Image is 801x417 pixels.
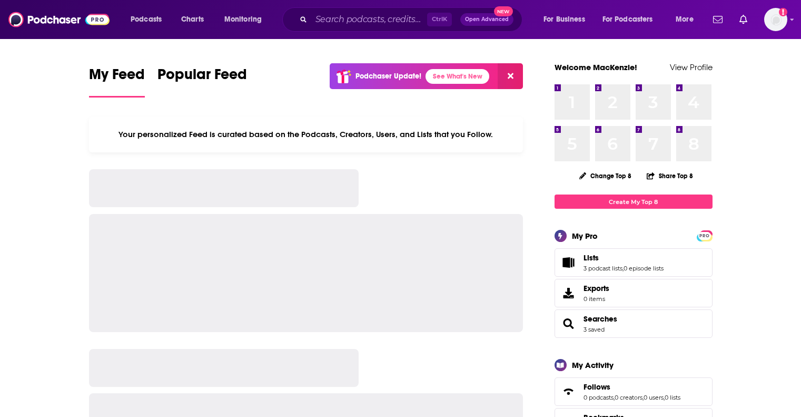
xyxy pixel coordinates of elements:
[735,11,751,28] a: Show notifications dropdown
[584,394,614,401] a: 0 podcasts
[174,11,210,28] a: Charts
[89,117,523,152] div: Your personalized Feed is curated based on the Podcasts, Creators, Users, and Lists that you Follow.
[494,6,513,16] span: New
[536,11,598,28] button: open menu
[644,394,664,401] a: 0 users
[355,72,421,81] p: Podchaser Update!
[584,382,610,392] span: Follows
[622,265,624,272] span: ,
[709,11,727,28] a: Show notifications dropdown
[670,62,713,72] a: View Profile
[584,265,622,272] a: 3 podcast lists
[555,377,713,406] span: Follows
[224,12,262,27] span: Monitoring
[584,314,617,324] a: Searches
[555,309,713,338] span: Searches
[555,195,713,209] a: Create My Top 8
[131,12,162,27] span: Podcasts
[558,286,579,300] span: Exports
[779,8,787,16] svg: Add a profile image
[764,8,787,31] span: Logged in as MackenzieCollier
[558,316,579,331] a: Searches
[460,13,513,26] button: Open AdvancedNew
[543,12,585,27] span: For Business
[157,65,247,98] a: Popular Feed
[311,11,427,28] input: Search podcasts, credits, & more...
[584,253,664,263] a: Lists
[665,394,680,401] a: 0 lists
[292,7,532,32] div: Search podcasts, credits, & more...
[596,11,668,28] button: open menu
[764,8,787,31] img: User Profile
[584,382,680,392] a: Follows
[181,12,204,27] span: Charts
[573,169,638,182] button: Change Top 8
[89,65,145,98] a: My Feed
[676,12,694,27] span: More
[698,232,711,240] span: PRO
[8,9,110,30] img: Podchaser - Follow, Share and Rate Podcasts
[572,360,614,370] div: My Activity
[615,394,642,401] a: 0 creators
[558,384,579,399] a: Follows
[217,11,275,28] button: open menu
[584,284,609,293] span: Exports
[646,166,694,186] button: Share Top 8
[624,265,664,272] a: 0 episode lists
[427,13,452,26] span: Ctrl K
[555,62,637,72] a: Welcome MacKenzie!
[465,17,509,22] span: Open Advanced
[584,295,609,303] span: 0 items
[602,12,653,27] span: For Podcasters
[555,248,713,277] span: Lists
[123,11,175,28] button: open menu
[555,279,713,307] a: Exports
[668,11,707,28] button: open menu
[584,253,599,263] span: Lists
[157,65,247,90] span: Popular Feed
[89,65,145,90] span: My Feed
[664,394,665,401] span: ,
[426,69,489,84] a: See What's New
[764,8,787,31] button: Show profile menu
[558,255,579,270] a: Lists
[614,394,615,401] span: ,
[572,231,598,241] div: My Pro
[642,394,644,401] span: ,
[698,231,711,239] a: PRO
[584,326,605,333] a: 3 saved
